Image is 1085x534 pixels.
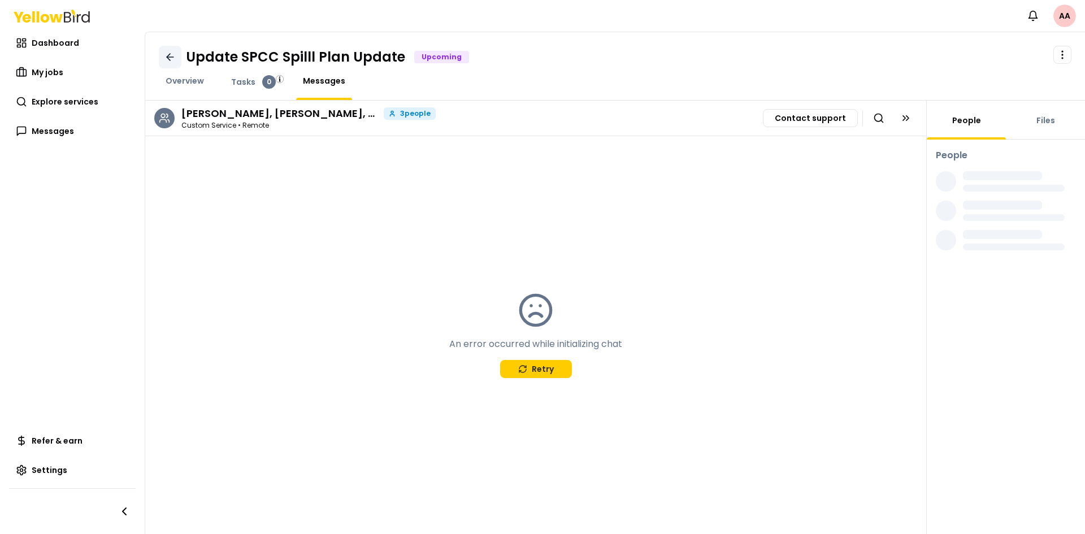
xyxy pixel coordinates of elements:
a: My jobs [9,61,136,84]
a: Files [1030,115,1062,126]
a: Refer & earn [9,429,136,452]
span: Refer & earn [32,435,83,446]
button: Retry [500,360,572,378]
a: Explore services [9,90,136,113]
span: Overview [166,75,204,86]
span: Messages [303,75,345,86]
span: 3 people [400,110,431,117]
a: Dashboard [9,32,136,54]
span: Explore services [32,96,98,107]
a: Settings [9,459,136,481]
span: Dashboard [32,37,79,49]
h3: People [936,149,967,162]
h1: Update SPCC Spilll Plan Update [186,48,405,66]
p: Custom Service • Remote [181,122,436,129]
p: An error occurred while initializing chat [449,337,622,351]
span: My jobs [32,67,63,78]
div: Upcoming [414,51,469,63]
span: Tasks [231,76,255,88]
h3: Jishant Brahmbhatt, Leticia Garcia, Leticia Garcia [181,108,379,119]
a: Messages [296,75,352,86]
span: Settings [32,464,67,476]
button: Contact support [763,109,858,127]
span: AA [1053,5,1076,27]
span: Messages [32,125,74,137]
a: Overview [159,75,211,86]
a: People [945,115,988,126]
a: Tasks0 [224,75,283,89]
a: Messages [9,120,136,142]
div: 0 [262,75,276,89]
